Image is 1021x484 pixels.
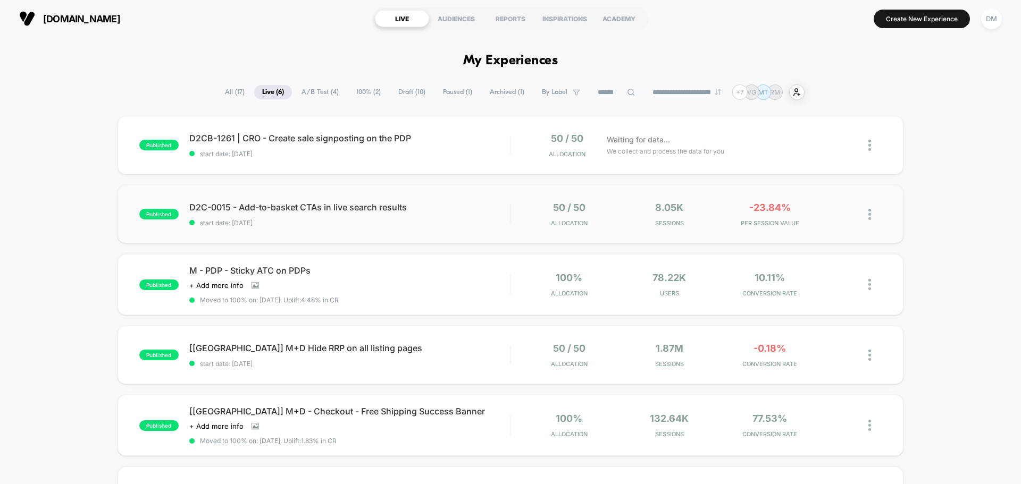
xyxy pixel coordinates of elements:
[749,202,791,213] span: -23.84%
[868,279,871,290] img: close
[868,209,871,220] img: close
[656,343,683,354] span: 1.87M
[868,420,871,431] img: close
[200,437,337,445] span: Moved to 100% on: [DATE] . Uplift: 1.83% in CR
[189,150,510,158] span: start date: [DATE]
[200,296,339,304] span: Moved to 100% on: [DATE] . Uplift: 4.48% in CR
[463,53,558,69] h1: My Experiences
[556,272,582,283] span: 100%
[868,350,871,361] img: close
[650,413,689,424] span: 132.64k
[139,209,179,219] span: published
[622,290,717,297] span: Users
[482,85,532,99] span: Archived ( 1 )
[556,413,582,424] span: 100%
[752,413,787,424] span: 77.53%
[189,422,244,430] span: + Add more info
[19,11,35,27] img: Visually logo
[722,430,817,438] span: CONVERSION RATE
[553,343,585,354] span: 50 / 50
[622,219,717,227] span: Sessions
[189,265,510,276] span: M - PDP - Sticky ATC on PDPs
[483,10,538,27] div: REPORTS
[722,360,817,368] span: CONVERSION RATE
[139,350,179,360] span: published
[189,360,510,368] span: start date: [DATE]
[429,10,483,27] div: AUDIENCES
[189,202,510,213] span: D2C-0015 - Add-to-basket CTAs in live search results
[755,272,785,283] span: 10.11%
[139,279,179,290] span: published
[978,8,1005,30] button: DM
[655,202,683,213] span: 8.05k
[868,140,871,151] img: close
[607,134,670,146] span: Waiting for data...
[722,290,817,297] span: CONVERSION RATE
[551,290,588,297] span: Allocation
[189,406,510,417] span: [[GEOGRAPHIC_DATA]] M+D - Checkout - Free Shipping Success Banner
[375,10,429,27] div: LIVE
[542,88,567,96] span: By Label
[551,360,588,368] span: Allocation
[622,360,717,368] span: Sessions
[551,219,588,227] span: Allocation
[435,85,480,99] span: Paused ( 1 )
[139,140,179,150] span: published
[770,88,780,96] p: RM
[189,281,244,290] span: + Add more info
[294,85,347,99] span: A/B Test ( 4 )
[16,10,123,27] button: [DOMAIN_NAME]
[254,85,292,99] span: Live ( 6 )
[754,343,786,354] span: -0.18%
[553,202,585,213] span: 50 / 50
[652,272,686,283] span: 78.22k
[551,430,588,438] span: Allocation
[874,10,970,28] button: Create New Experience
[607,146,724,156] span: We collect and process the data for you
[592,10,646,27] div: ACADEMY
[538,10,592,27] div: INSPIRATIONS
[551,133,583,144] span: 50 / 50
[348,85,389,99] span: 100% ( 2 )
[715,89,721,95] img: end
[732,84,748,100] div: + 7
[217,85,253,99] span: All ( 17 )
[189,219,510,227] span: start date: [DATE]
[981,9,1002,29] div: DM
[43,13,120,24] span: [DOMAIN_NAME]
[758,88,768,96] p: MT
[747,88,756,96] p: VG
[139,420,179,431] span: published
[549,150,585,158] span: Allocation
[722,219,817,227] span: PER SESSION VALUE
[622,430,717,438] span: Sessions
[189,343,510,353] span: [[GEOGRAPHIC_DATA]] M+D Hide RRP on all listing pages
[189,133,510,143] span: D2CB-1261 | CRO - Create sale signposting on the PDP
[390,85,433,99] span: Draft ( 10 )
